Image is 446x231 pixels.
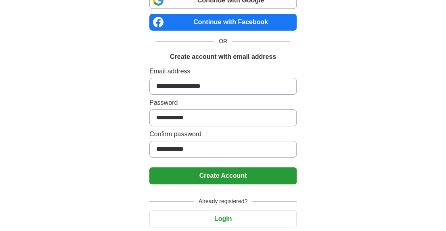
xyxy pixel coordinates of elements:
[149,167,297,184] button: Create Account
[149,67,297,76] label: Email address
[149,14,297,31] a: Continue with Facebook
[149,98,297,108] label: Password
[194,197,252,206] span: Already registered?
[170,52,276,62] h1: Create account with email address
[214,37,232,46] span: OR
[149,129,297,139] label: Confirm password
[149,210,297,227] button: Login
[149,215,297,222] a: Login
